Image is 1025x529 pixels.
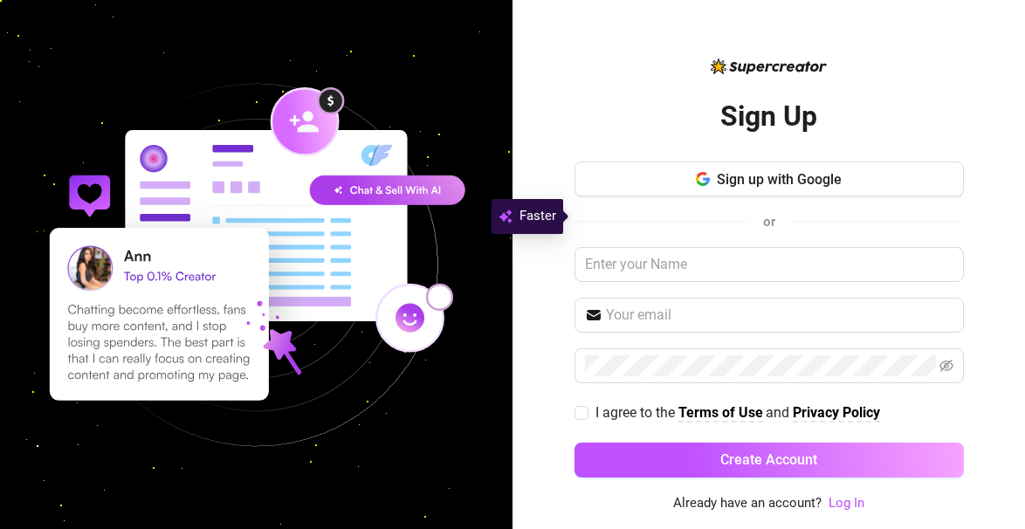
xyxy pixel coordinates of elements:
h2: Sign Up [720,99,817,134]
input: Enter your Name [574,247,964,282]
strong: Privacy Policy [793,404,880,421]
a: Log In [829,495,864,511]
img: logo-BBDzfeDw.svg [711,58,827,74]
span: I agree to the [595,404,678,421]
a: Terms of Use [678,404,763,423]
span: Faster [519,206,556,227]
button: Sign up with Google [574,161,964,196]
span: and [766,404,793,421]
img: svg%3e [499,206,512,227]
a: Log In [829,493,864,514]
span: Sign up with Google [717,171,842,188]
span: Already have an account? [673,493,822,514]
button: Create Account [574,443,964,477]
a: Privacy Policy [793,404,880,423]
span: or [763,214,775,230]
strong: Terms of Use [678,404,763,421]
span: eye-invisible [939,359,953,373]
input: Your email [606,305,953,326]
span: Create Account [720,451,817,468]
